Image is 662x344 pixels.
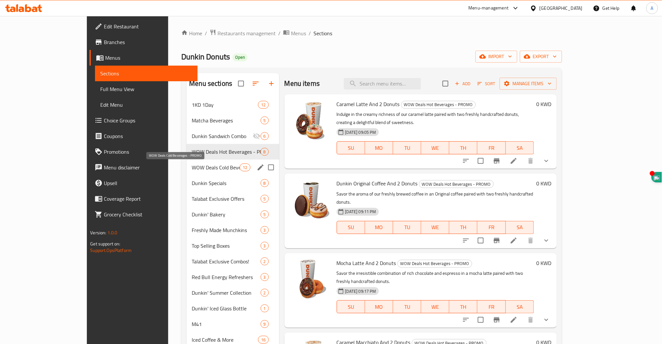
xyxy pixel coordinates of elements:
[192,148,260,156] span: WOW Deals Hot Beverages - PROMO
[89,191,198,207] a: Coverage Report
[89,113,198,128] a: Choice Groups
[337,179,418,188] span: Dunkin Original Coffee And 2 Donuts
[337,269,534,286] p: Savor the irresistible combination of rich chocolate and espresso in a mocha latte paired with tw...
[651,5,654,12] span: A
[477,80,495,87] span: Sort
[473,79,500,89] span: Sort items
[421,221,449,234] button: WE
[192,320,260,328] span: M41
[278,29,281,37] li: /
[192,258,260,265] span: Talabat Exclusive Combos!
[537,100,552,109] h6: 0 KWD
[449,221,477,234] button: TH
[539,312,554,328] button: show more
[439,77,452,90] span: Select section
[186,254,279,269] div: Talabat Exclusive Combos!2
[537,258,552,268] h6: 0 KWD
[469,4,509,12] div: Menu-management
[474,313,488,327] span: Select to update
[449,300,477,313] button: TH
[510,316,518,324] a: Edit menu item
[480,223,503,232] span: FR
[186,222,279,238] div: Freshly Made Munchkins3
[186,238,279,254] div: Top Selling Boxes3
[309,29,311,37] li: /
[365,141,393,154] button: MO
[261,195,269,203] div: items
[186,207,279,222] div: Dunkin' Bakery5
[539,153,554,169] button: show more
[181,29,562,38] nav: breadcrumb
[489,233,505,248] button: Branch-specific-item
[261,305,269,312] div: items
[95,81,198,97] a: Full Menu View
[474,234,488,247] span: Select to update
[210,29,276,38] a: Restaurants management
[192,101,258,109] span: 1KD 1Day
[192,117,260,124] span: Matcha Beverages
[192,164,240,171] span: WOW Deals Cold Beverages - PROMO
[104,148,192,156] span: Promotions
[89,128,198,144] a: Coupons
[397,260,472,268] div: WOW Deals Hot Beverages - PROMO
[261,179,269,187] div: items
[104,117,192,124] span: Choice Groups
[261,211,268,218] span: 5
[192,336,258,344] span: Iced Coffee & More
[186,175,279,191] div: Dunkin Specials8
[452,79,473,89] button: Add
[424,143,447,153] span: WE
[337,221,365,234] button: SU
[104,179,192,187] span: Upsell
[104,132,192,140] span: Coupons
[89,207,198,222] a: Grocery Checklist
[104,195,192,203] span: Coverage Report
[365,300,393,313] button: MO
[181,49,230,64] span: Dunkin Donuts
[261,149,268,155] span: 8
[337,300,365,313] button: SU
[89,175,198,191] a: Upsell
[291,29,306,37] span: Menus
[477,141,506,154] button: FR
[186,144,279,160] div: WOW Deals Hot Beverages - PROMO8
[344,78,421,89] input: search
[261,258,268,265] span: 2
[523,312,539,328] button: delete
[343,129,379,135] span: [DATE] 09:05 PM
[192,305,260,312] span: Dunkin' Iced Glass Bottle
[539,233,554,248] button: show more
[421,141,449,154] button: WE
[365,221,393,234] button: MO
[261,305,268,312] span: 1
[337,258,396,268] span: Mocha Latte And 2 Donuts
[424,302,447,312] span: WE
[107,228,118,237] span: 1.0.0
[261,321,268,327] span: 9
[104,164,192,171] span: Menu disclaimer
[95,97,198,113] a: Edit Menu
[396,143,419,153] span: TU
[89,144,198,160] a: Promotions
[205,29,207,37] li: /
[421,300,449,313] button: WE
[261,274,268,280] span: 3
[452,302,475,312] span: TH
[458,233,474,248] button: sort-choices
[393,141,421,154] button: TU
[537,179,552,188] h6: 0 KWD
[401,101,476,108] span: WOW Deals Hot Beverages - PROMO
[523,233,539,248] button: delete
[258,337,268,343] span: 16
[476,51,517,63] button: import
[186,128,279,144] div: Dunkin Sandwich Combo6
[476,79,497,89] button: Sort
[396,302,419,312] span: TU
[261,117,268,124] span: 5
[523,153,539,169] button: delete
[454,80,472,87] span: Add
[261,290,268,296] span: 2
[89,160,198,175] a: Menu disclaimer
[192,226,260,234] span: Freshly Made Munchkins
